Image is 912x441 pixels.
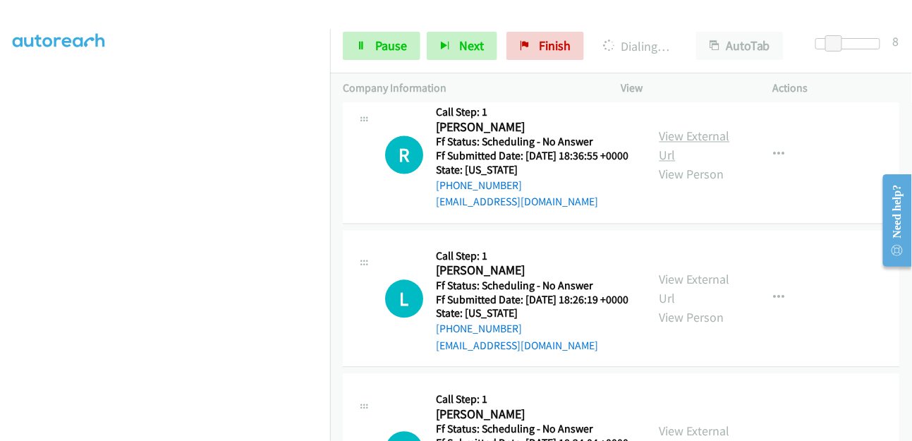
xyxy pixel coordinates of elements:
[539,37,571,54] span: Finish
[436,407,628,423] h2: [PERSON_NAME]
[436,120,628,136] h2: [PERSON_NAME]
[436,279,628,294] h5: Ff Status: Scheduling - No Answer
[436,250,628,264] h5: Call Step: 1
[773,80,899,97] p: Actions
[343,32,420,60] a: Pause
[436,339,598,353] a: [EMAIL_ADDRESS][DOMAIN_NAME]
[659,310,724,326] a: View Person
[436,135,628,150] h5: Ff Status: Scheduling - No Answer
[436,393,634,407] h5: Call Step: 1
[459,37,484,54] span: Next
[696,32,784,60] button: AutoTab
[436,179,522,193] a: [PHONE_NUMBER]
[659,167,724,183] a: View Person
[436,150,628,164] h5: Ff Submitted Date: [DATE] 18:36:55 +0000
[436,294,628,308] h5: Ff Submitted Date: [DATE] 18:26:19 +0000
[436,423,634,437] h5: Ff Status: Scheduling - No Answer
[385,280,423,318] h1: L
[621,80,748,97] p: View
[385,136,423,174] h1: R
[436,106,628,120] h5: Call Step: 1
[436,195,598,209] a: [EMAIL_ADDRESS][DOMAIN_NAME]
[436,307,628,321] h5: State: [US_STATE]
[506,32,584,60] a: Finish
[603,37,671,56] p: Dialing [PERSON_NAME]
[385,280,423,318] div: The call is yet to be attempted
[427,32,497,60] button: Next
[385,136,423,174] div: The call is yet to be attempted
[871,164,912,277] iframe: Resource Center
[343,80,596,97] p: Company Information
[375,37,407,54] span: Pause
[436,322,522,336] a: [PHONE_NUMBER]
[436,263,628,279] h2: [PERSON_NAME]
[659,128,730,164] a: View External Url
[659,272,730,307] a: View External Url
[893,32,899,51] div: 8
[436,164,628,178] h5: State: [US_STATE]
